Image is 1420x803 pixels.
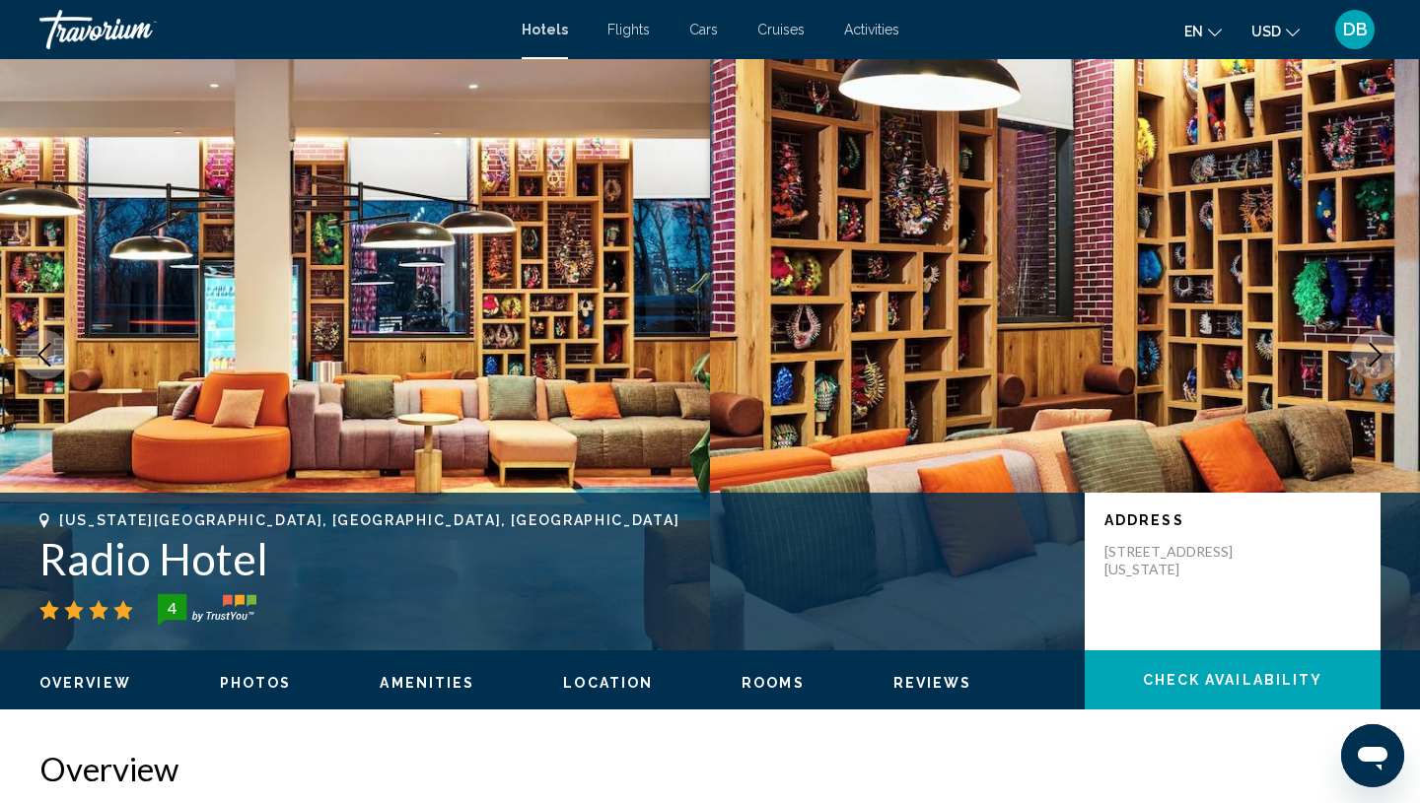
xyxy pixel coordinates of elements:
[39,10,502,49] a: Travorium
[563,674,653,692] button: Location
[380,675,474,691] span: Amenities
[158,594,256,626] img: trustyou-badge-hor.svg
[1104,512,1361,528] p: Address
[1104,543,1262,578] p: [STREET_ADDRESS][US_STATE]
[1251,24,1281,39] span: USD
[742,674,805,692] button: Rooms
[607,22,650,37] a: Flights
[1143,673,1323,689] span: Check Availability
[1251,17,1300,45] button: Change currency
[1085,650,1381,709] button: Check Availability
[39,674,131,692] button: Overview
[1329,9,1381,50] button: User Menu
[757,22,805,37] a: Cruises
[689,22,718,37] a: Cars
[220,675,292,691] span: Photos
[893,675,972,691] span: Reviews
[1341,724,1404,787] iframe: Button to launch messaging window
[39,675,131,691] span: Overview
[1184,24,1203,39] span: en
[1343,20,1368,39] span: DB
[59,512,679,528] span: [US_STATE][GEOGRAPHIC_DATA], [GEOGRAPHIC_DATA], [GEOGRAPHIC_DATA]
[220,674,292,692] button: Photos
[563,675,653,691] span: Location
[39,749,1381,788] h2: Overview
[20,330,69,379] button: Previous image
[380,674,474,692] button: Amenities
[1184,17,1222,45] button: Change language
[522,22,568,37] a: Hotels
[844,22,899,37] a: Activities
[152,596,191,620] div: 4
[39,533,1065,584] h1: Radio Hotel
[893,674,972,692] button: Reviews
[742,675,805,691] span: Rooms
[1351,330,1400,379] button: Next image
